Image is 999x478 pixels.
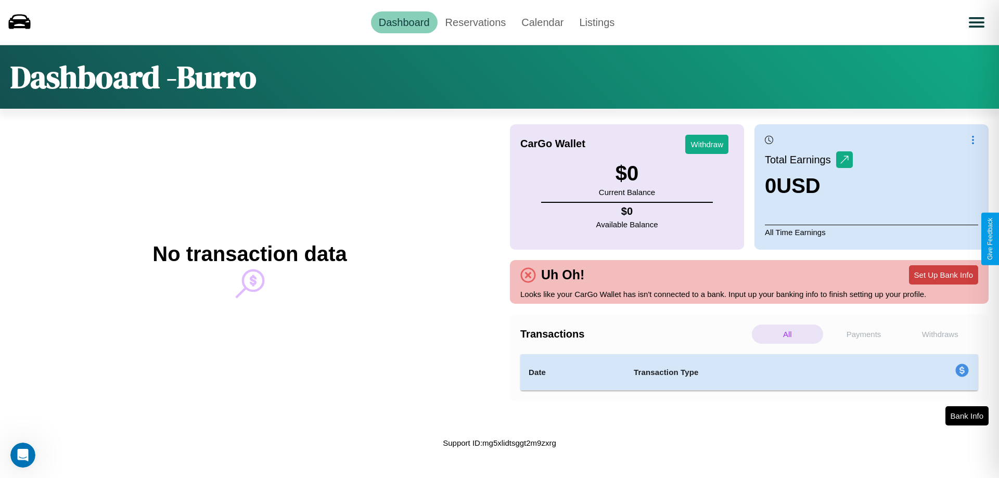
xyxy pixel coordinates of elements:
[10,56,257,98] h1: Dashboard - Burro
[596,217,658,231] p: Available Balance
[438,11,514,33] a: Reservations
[599,162,655,185] h3: $ 0
[634,366,870,379] h4: Transaction Type
[529,366,617,379] h4: Date
[909,265,978,285] button: Set Up Bank Info
[765,225,978,239] p: All Time Earnings
[599,185,655,199] p: Current Balance
[571,11,622,33] a: Listings
[828,325,900,344] p: Payments
[443,436,556,450] p: Support ID: mg5xlidtsggt2m9zxrg
[371,11,438,33] a: Dashboard
[514,11,571,33] a: Calendar
[752,325,823,344] p: All
[520,287,978,301] p: Looks like your CarGo Wallet has isn't connected to a bank. Input up your banking info to finish ...
[520,328,749,340] h4: Transactions
[904,325,976,344] p: Withdraws
[520,138,585,150] h4: CarGo Wallet
[962,8,991,37] button: Open menu
[765,150,836,169] p: Total Earnings
[685,135,728,154] button: Withdraw
[10,443,35,468] iframe: Intercom live chat
[520,354,978,391] table: simple table
[596,205,658,217] h4: $ 0
[765,174,853,198] h3: 0 USD
[536,267,590,282] h4: Uh Oh!
[945,406,989,425] button: Bank Info
[152,242,347,266] h2: No transaction data
[987,218,994,260] div: Give Feedback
